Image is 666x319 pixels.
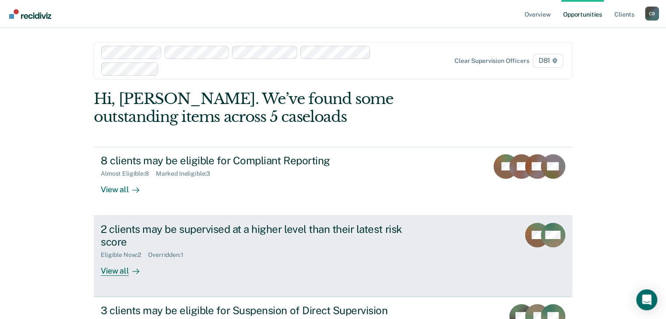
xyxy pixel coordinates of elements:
[636,289,657,310] div: Open Intercom Messenger
[101,223,408,248] div: 2 clients may be supervised at a higher level than their latest risk score
[94,147,572,216] a: 8 clients may be eligible for Compliant ReportingAlmost Eligible:8Marked Ineligible:3View all
[645,7,659,21] div: C B
[94,216,572,297] a: 2 clients may be supervised at a higher level than their latest risk scoreEligible Now:2Overridde...
[101,170,156,177] div: Almost Eligible : 8
[101,251,148,259] div: Eligible Now : 2
[94,90,476,126] div: Hi, [PERSON_NAME]. We’ve found some outstanding items across 5 caseloads
[9,9,51,19] img: Recidiviz
[101,177,150,194] div: View all
[455,57,529,65] div: Clear supervision officers
[645,7,659,21] button: Profile dropdown button
[101,154,408,167] div: 8 clients may be eligible for Compliant Reporting
[533,54,563,68] span: D81
[101,259,150,276] div: View all
[156,170,217,177] div: Marked Ineligible : 3
[148,251,190,259] div: Overridden : 1
[101,304,408,317] div: 3 clients may be eligible for Suspension of Direct Supervision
